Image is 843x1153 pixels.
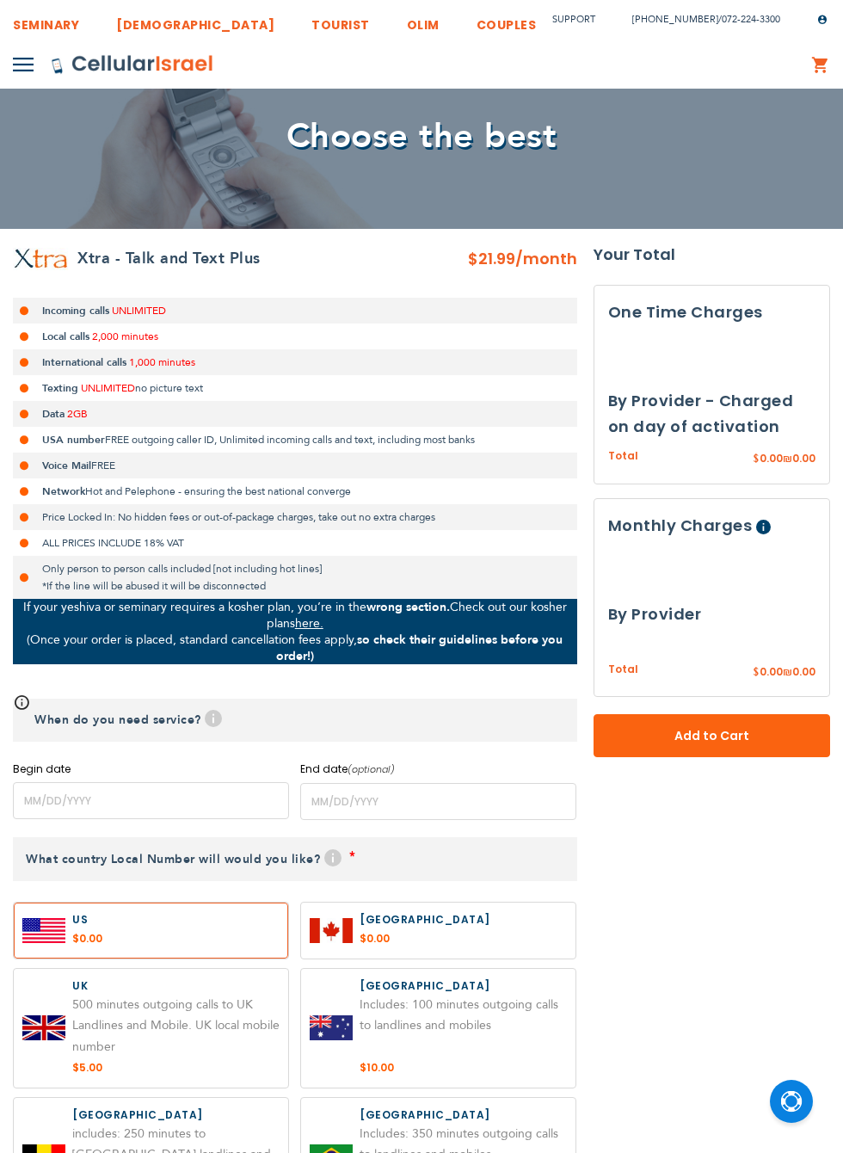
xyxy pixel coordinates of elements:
span: Choose the best [286,113,557,160]
h3: One Time Charges [608,299,816,325]
span: What country Local Number will would you like? [26,851,320,867]
span: Total [608,662,638,678]
span: Help [756,520,771,534]
img: Cellular Israel Logo [51,54,214,75]
label: Begin date [13,762,289,775]
span: 0.00 [760,451,783,466]
span: UNLIMITED [112,304,166,318]
img: Xtra - Talk and Text Plus [13,248,69,270]
input: MM/DD/YYYY [13,782,289,819]
span: /month [515,246,577,272]
li: / [615,7,780,32]
a: [DEMOGRAPHIC_DATA] [116,4,274,36]
span: 2,000 minutes [92,330,158,343]
a: SEMINARY [13,4,79,36]
span: Add to Cart [650,727,774,745]
strong: Network [42,484,85,498]
span: 1,000 minutes [129,355,195,369]
span: FREE [91,459,115,472]
span: $21.99 [468,248,515,269]
span: FREE outgoing caller ID, Unlimited incoming calls and text, including most banks [105,433,475,447]
a: here. [295,615,323,632]
h3: By Provider [608,601,816,627]
span: ₪ [783,452,792,467]
img: Toggle Menu [13,58,34,71]
button: Add to Cart [594,714,831,757]
span: Help [324,849,342,866]
strong: so check their guidelines before you order!) [276,632,563,664]
span: 0.00 [760,664,783,679]
span: 2GB [67,407,88,421]
a: TOURIST [311,4,370,36]
span: Hot and Pelephone - ensuring the best national converge [85,484,351,498]
p: If your yeshiva or seminary requires a kosher plan, you’re in the Check out our kosher plans (Onc... [13,599,577,664]
a: COUPLES [477,4,537,36]
span: Monthly Charges [608,515,753,536]
span: Help [205,710,222,727]
strong: USA number [42,433,105,447]
span: 0.00 [792,664,815,679]
a: [PHONE_NUMBER] [632,13,718,26]
strong: Incoming calls [42,304,109,318]
span: $ [753,452,760,467]
span: $ [753,665,760,681]
input: MM/DD/YYYY [300,783,576,820]
strong: wrong section. [366,599,450,615]
label: End date [300,762,576,776]
span: Total [608,448,638,465]
h3: When do you need service? [13,699,577,742]
a: 072-224-3300 [722,13,780,26]
strong: Data [42,407,65,421]
i: (optional) [348,762,395,776]
strong: Voice Mail [42,459,91,472]
span: ₪ [783,665,792,681]
span: 0.00 [792,451,815,466]
strong: Local calls [42,330,89,343]
h2: Xtra - Talk and Text Plus [77,246,261,272]
a: Support [552,13,595,26]
li: ALL PRICES INCLUDE 18% VAT [13,530,577,556]
h3: By Provider - Charged on day of activation [608,388,816,440]
li: Only person to person calls included [not including hot lines] *If the line will be abused it wil... [13,556,577,599]
strong: Your Total [594,242,831,268]
span: UNLIMITED [81,381,135,395]
strong: Texting [42,381,78,395]
span: no picture text [135,381,203,395]
strong: International calls [42,355,126,369]
a: OLIM [407,4,440,36]
li: Price Locked In: No hidden fees or out-of-package charges, take out no extra charges [13,504,577,530]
